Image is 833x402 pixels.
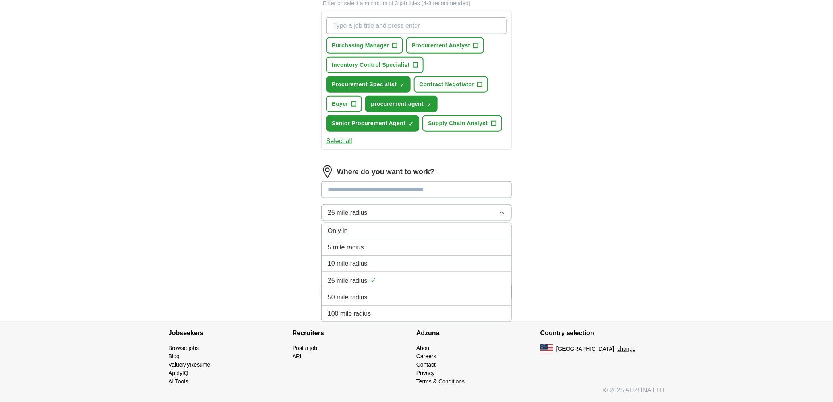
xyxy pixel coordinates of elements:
a: AI Tools [169,379,188,385]
span: Senior Procurement Agent [332,119,405,128]
button: Contract Negotiator [414,76,488,93]
span: ✓ [371,275,377,286]
a: API [293,353,302,360]
button: 25 mile radius [321,204,512,221]
span: ✓ [400,82,405,88]
img: location.png [321,165,334,178]
span: 100 mile radius [328,309,371,318]
span: 50 mile radius [328,293,368,302]
span: ✓ [409,121,413,127]
a: Browse jobs [169,345,199,352]
a: Careers [416,353,436,360]
span: 10 mile radius [328,259,368,268]
a: About [416,345,431,352]
span: procurement agent [371,100,424,108]
span: Supply Chain Analyst [428,119,488,128]
button: Supply Chain Analyst [422,115,502,132]
a: ValueMyResume [169,362,211,368]
span: 25 mile radius [328,276,368,285]
a: Blog [169,353,180,360]
label: Where do you want to work? [337,167,434,177]
span: Procurement Specialist [332,80,397,89]
button: Procurement Analyst [406,37,484,54]
button: Inventory Control Specialist [326,57,424,73]
h4: Country selection [540,322,664,344]
img: US flag [540,344,553,354]
div: © 2025 ADZUNA LTD [162,386,671,402]
button: Senior Procurement Agent✓ [326,115,419,132]
button: Purchasing Manager [326,37,403,54]
a: Privacy [416,370,435,377]
input: Type a job title and press enter [326,17,507,34]
span: Contract Negotiator [419,80,474,89]
span: Inventory Control Specialist [332,61,410,69]
span: Purchasing Manager [332,41,389,50]
span: 25 mile radius [328,208,368,218]
span: [GEOGRAPHIC_DATA] [556,345,614,353]
a: ApplyIQ [169,370,188,377]
a: Contact [416,362,436,368]
span: 5 mile radius [328,243,364,252]
button: procurement agent✓ [365,96,438,112]
span: Procurement Analyst [412,41,470,50]
button: Select all [326,136,352,146]
button: Procurement Specialist✓ [326,76,411,93]
a: Post a job [293,345,317,352]
span: Only in [328,226,348,236]
span: Buyer [332,100,348,108]
span: ✓ [427,101,432,108]
a: Terms & Conditions [416,379,465,385]
button: change [618,345,636,353]
button: Buyer [326,96,362,112]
